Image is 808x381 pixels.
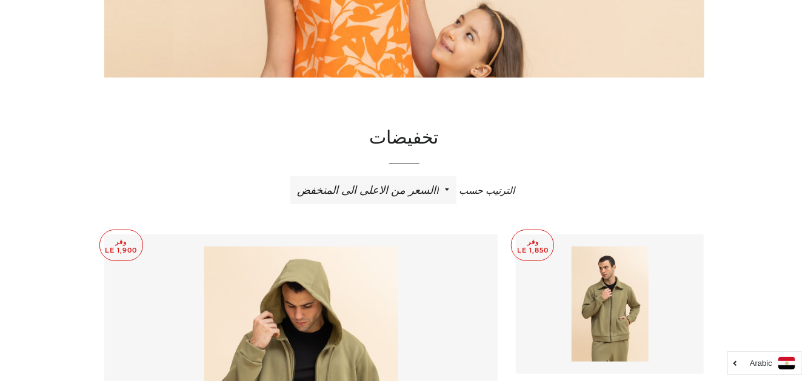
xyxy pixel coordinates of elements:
[104,126,704,151] h1: تخفيضات
[750,359,772,367] i: Arabic
[459,185,515,196] span: الترتيب حسب
[100,230,142,261] p: وفر LE 1,900
[512,230,553,261] p: وفر LE 1,850
[734,357,795,369] a: Arabic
